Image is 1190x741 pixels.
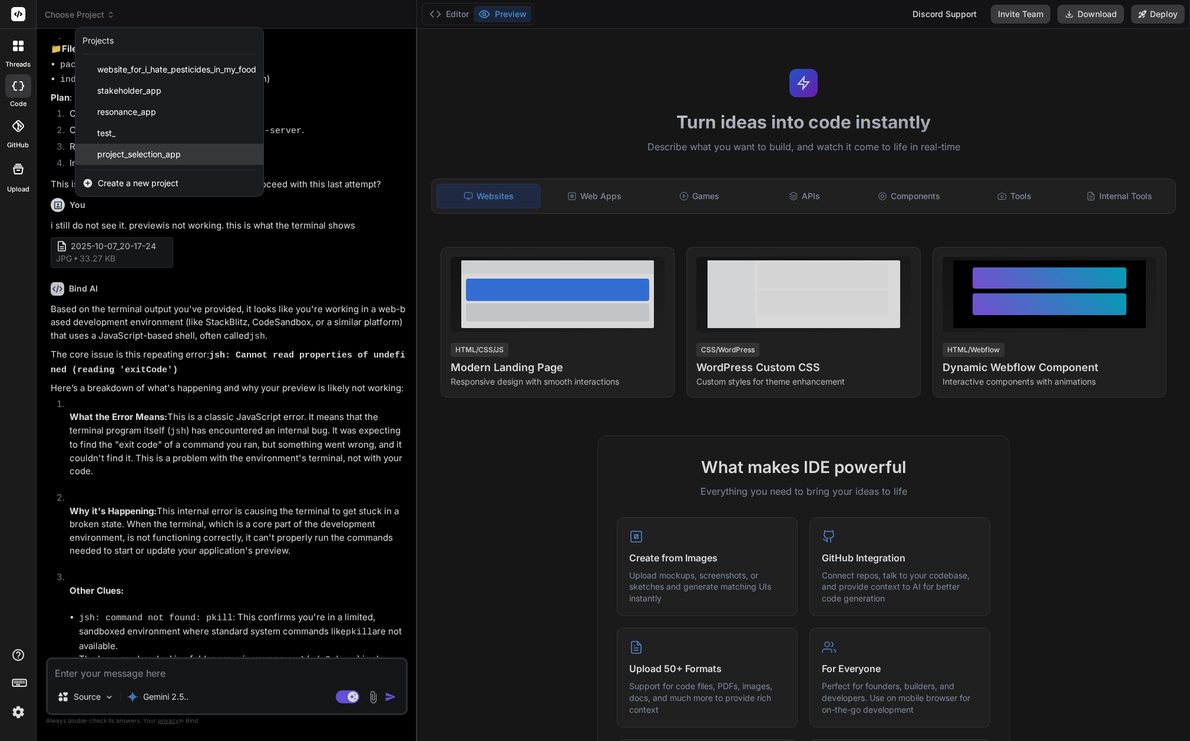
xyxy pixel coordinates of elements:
span: website_for_i_hate_pesticides_in_my_food [97,64,256,75]
span: Create a new project [98,177,178,189]
span: resonance_app [97,106,156,118]
label: GitHub [7,140,29,150]
label: threads [5,59,31,70]
img: settings [8,702,28,722]
div: Projects [82,35,114,47]
label: Upload [7,184,29,194]
span: test_ [97,127,115,139]
span: stakeholder_app [97,85,161,97]
span: project_selection_app [97,148,181,160]
label: code [10,99,27,109]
